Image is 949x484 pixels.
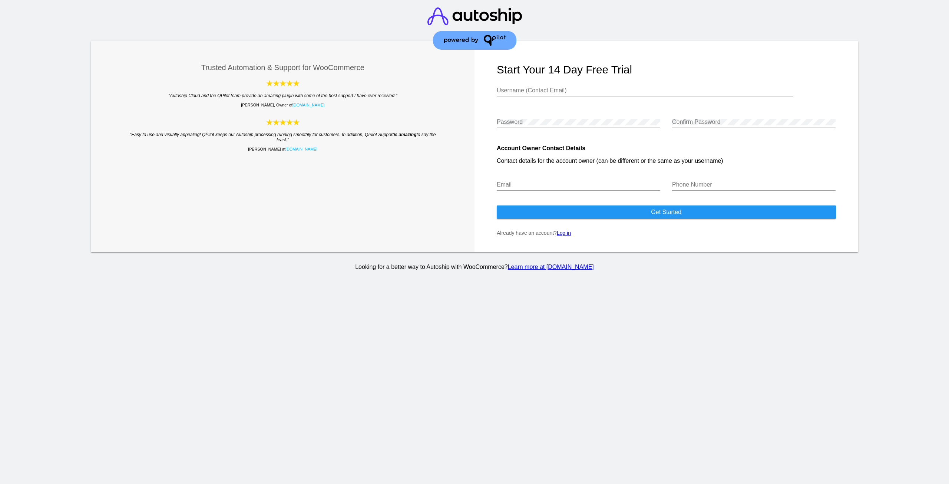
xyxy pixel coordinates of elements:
p: [PERSON_NAME] at [113,147,453,151]
p: Contact details for the account owner (can be different or the same as your username) [497,158,836,164]
strong: is amazing [394,132,416,137]
h1: Start your 14 day free trial [497,63,836,76]
p: [PERSON_NAME], Owner of [113,103,453,107]
blockquote: "Autoship Cloud and the QPilot team provide an amazing plugin with some of the best support I hav... [128,93,438,98]
a: Learn more at [DOMAIN_NAME] [508,264,594,270]
img: Autoship Cloud powered by QPilot [266,118,300,126]
a: Log in [557,230,571,236]
input: Username (Contact Email) [497,87,793,94]
strong: Account Owner Contact Details [497,145,585,151]
a: [DOMAIN_NAME] [285,147,317,151]
button: Get started [497,205,836,219]
a: [DOMAIN_NAME] [292,103,324,107]
img: Autoship Cloud powered by QPilot [266,79,300,87]
p: Looking for a better way to Autoship with WooCommerce? [90,264,859,270]
input: Email [497,181,660,188]
blockquote: "Easy to use and visually appealing! QPilot keeps our Autoship processing running smoothly for cu... [128,132,438,142]
h3: Trusted Automation & Support for WooCommerce [113,63,453,72]
p: Already have an account? [497,230,836,236]
input: Phone Number [672,181,836,188]
span: Get started [651,209,681,215]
